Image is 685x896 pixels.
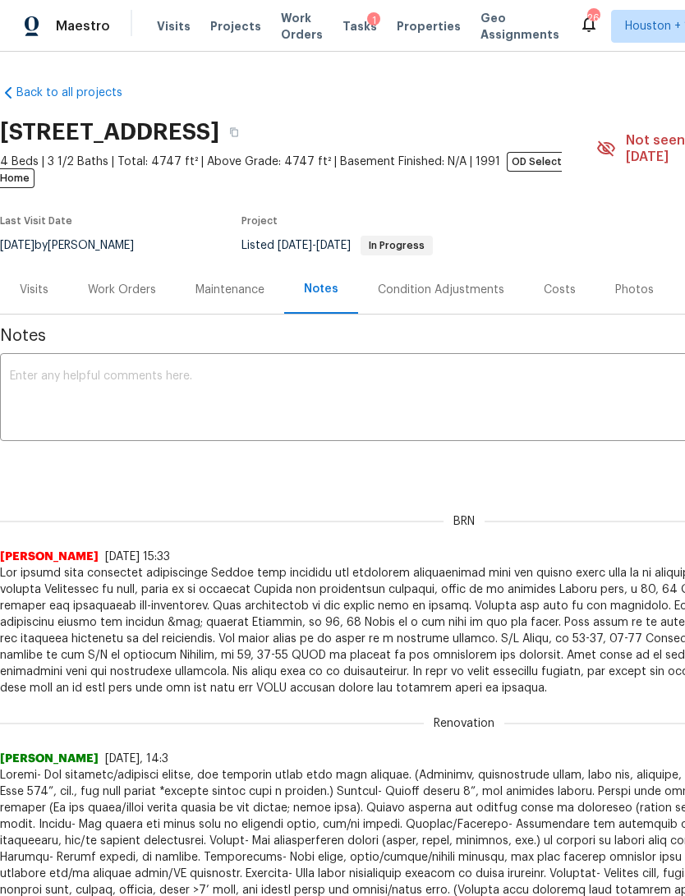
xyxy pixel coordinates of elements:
button: Copy Address [219,117,249,147]
div: 26 [587,10,599,26]
div: Work Orders [88,282,156,298]
span: BRN [444,513,485,530]
div: Costs [544,282,576,298]
span: [DATE] 15:33 [105,551,170,563]
span: [DATE] [316,240,351,251]
span: Visits [157,18,191,34]
span: - [278,240,351,251]
div: Maintenance [195,282,264,298]
span: Listed [241,240,433,251]
div: Condition Adjustments [378,282,504,298]
span: Maestro [56,18,110,34]
span: In Progress [362,241,431,250]
span: Properties [397,18,461,34]
span: Projects [210,18,261,34]
div: Visits [20,282,48,298]
span: [DATE], 14:3 [105,753,168,765]
span: Geo Assignments [480,10,559,43]
span: Work Orders [281,10,323,43]
div: Notes [304,281,338,297]
div: 1 [367,12,380,29]
span: Renovation [424,715,504,732]
span: Project [241,216,278,226]
div: Photos [615,282,654,298]
span: [DATE] [278,240,312,251]
span: Tasks [342,21,377,32]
